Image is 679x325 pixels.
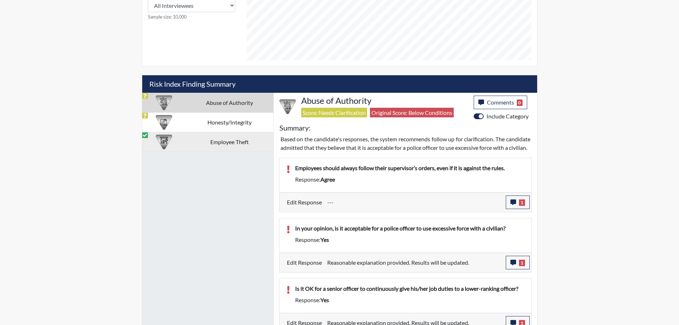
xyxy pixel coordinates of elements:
p: In your opinion, is it acceptable for a police officer to use excessive force with a civilian? [295,224,524,233]
h5: Risk Index Finding Summary [142,75,537,93]
p: Based on the candidate's responses, the system recommends follow up for clarification. The candid... [281,135,530,152]
h4: Abuse of Authority [301,96,468,106]
button: 1 [506,195,530,209]
img: CATEGORY%20ICON-01.94e51fac.png [156,95,172,111]
span: 0 [517,100,523,106]
span: Score: Needs Clarification [301,108,367,117]
img: CATEGORY%20ICON-11.a5f294f4.png [156,114,172,131]
span: 1 [519,199,525,206]
span: yes [320,236,329,243]
label: Include Category [487,112,529,121]
span: Comments [487,99,514,106]
button: 1 [506,256,530,269]
img: CATEGORY%20ICON-01.94e51fac.png [279,98,296,115]
td: Honesty/Integrity [186,112,273,132]
span: yes [320,296,329,303]
label: Edit Response [287,256,322,269]
span: 1 [519,260,525,266]
small: Sample size: 10,000 [148,14,235,20]
td: Abuse of Authority [186,93,273,112]
h5: Summary: [279,123,310,132]
div: Update the test taker's response, the change might impact the score [322,195,506,209]
div: Response: [290,175,530,184]
span: agree [320,176,335,183]
label: Edit Response [287,195,322,209]
span: Original Score: Below Conditions [370,108,454,117]
div: Update the test taker's response, the change might impact the score [322,256,506,269]
button: Comments0 [474,96,528,109]
td: Employee Theft [186,132,273,152]
div: Response: [290,235,530,244]
div: Response: [290,296,530,304]
p: Employees should always follow their supervisor’s orders, even if it is against the rules. [295,164,524,172]
img: CATEGORY%20ICON-07.58b65e52.png [156,134,172,150]
p: Is it OK for a senior officer to continuously give his/her job duties to a lower-ranking officer? [295,284,524,293]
